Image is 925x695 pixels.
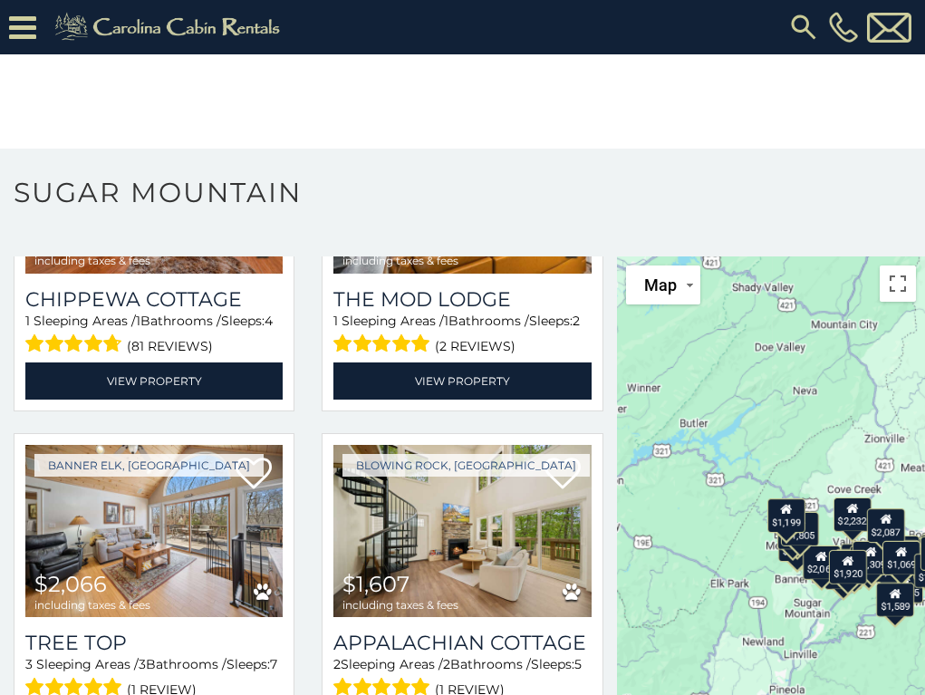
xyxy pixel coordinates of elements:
[25,445,283,617] img: Tree Top
[270,656,277,672] span: 7
[824,12,862,43] a: [PHONE_NUMBER]
[333,631,591,655] a: Appalachian Cottage
[139,656,146,672] span: 3
[265,313,273,329] span: 4
[626,265,700,304] button: Change map style
[34,255,150,266] span: including taxes & fees
[45,9,295,45] img: Khaki-logo.png
[880,265,916,302] button: Toggle fullscreen view
[342,255,458,266] span: including taxes & fees
[778,526,816,561] div: $1,416
[333,313,338,329] span: 1
[787,11,820,43] img: search-regular.svg
[870,547,908,582] div: $1,399
[342,454,590,477] a: Blowing Rock, [GEOGRAPHIC_DATA]
[867,508,905,543] div: $2,087
[342,571,410,597] span: $1,607
[25,312,283,358] div: Sleeping Areas / Bathrooms / Sleeps:
[882,540,920,574] div: $1,069
[25,445,283,617] a: Tree Top $2,066 including taxes & fees
[644,275,677,294] span: Map
[34,454,264,477] a: Banner Elk, [GEOGRAPHIC_DATA]
[802,545,840,580] div: $2,066
[333,445,591,617] img: Appalachian Cottage
[342,599,458,611] span: including taxes & fees
[829,550,867,584] div: $1,920
[25,287,283,312] a: Chippewa Cottage
[333,287,591,312] a: The Mod Lodge
[127,334,213,358] span: (81 reviews)
[435,334,515,358] span: (2 reviews)
[767,497,805,532] div: $1,199
[25,362,283,400] a: View Property
[876,583,914,617] div: $1,589
[34,571,107,597] span: $2,066
[444,313,448,329] span: 1
[443,656,450,672] span: 2
[25,631,283,655] a: Tree Top
[776,516,807,550] div: $807
[574,656,582,672] span: 5
[852,541,890,575] div: $1,309
[833,497,872,532] div: $2,232
[333,445,591,617] a: Appalachian Cottage $1,607 including taxes & fees
[573,313,580,329] span: 2
[25,313,30,329] span: 1
[824,555,862,589] div: $1,884
[333,312,591,358] div: Sleeping Areas / Bathrooms / Sleeps:
[34,599,150,611] span: including taxes & fees
[25,656,33,672] span: 3
[781,512,819,546] div: $1,805
[136,313,140,329] span: 1
[333,656,341,672] span: 2
[333,362,591,400] a: View Property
